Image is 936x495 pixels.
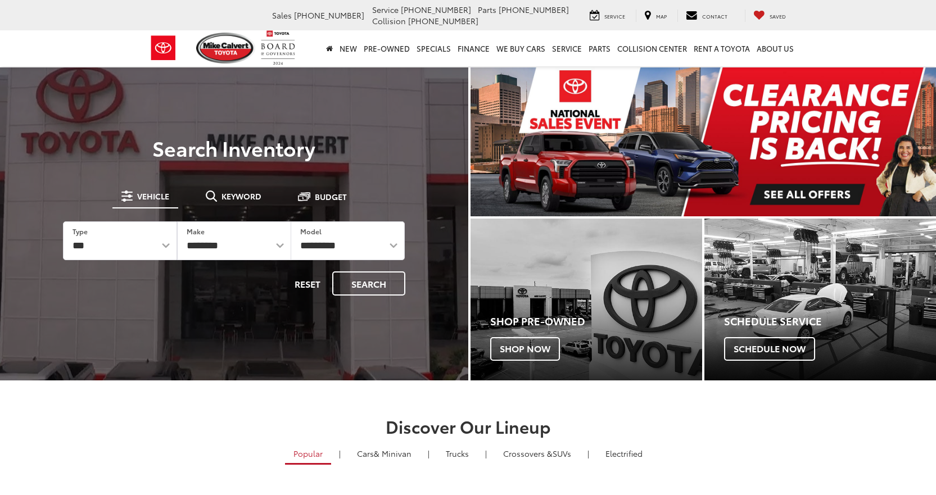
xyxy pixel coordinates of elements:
li: | [585,448,592,459]
div: Toyota [704,219,936,381]
a: Rent a Toyota [690,30,753,66]
a: Home [323,30,336,66]
li: | [336,448,343,459]
li: | [425,448,432,459]
span: Parts [478,4,496,15]
a: Service [549,30,585,66]
span: Contact [702,12,727,20]
span: Service [604,12,625,20]
a: Pre-Owned [360,30,413,66]
a: WE BUY CARS [493,30,549,66]
a: My Saved Vehicles [745,10,794,22]
span: [PHONE_NUMBER] [499,4,569,15]
a: Electrified [597,444,651,463]
h4: Schedule Service [724,316,936,327]
button: Reset [285,271,330,296]
span: Crossovers & [503,448,553,459]
img: Mike Calvert Toyota [196,33,256,63]
span: Keyword [221,192,261,200]
a: Parts [585,30,614,66]
span: Schedule Now [724,337,815,361]
span: Shop Now [490,337,560,361]
span: Service [372,4,399,15]
label: Make [187,226,205,236]
span: [PHONE_NUMBER] [294,10,364,21]
span: [PHONE_NUMBER] [401,4,471,15]
a: About Us [753,30,797,66]
a: Cars [349,444,420,463]
span: Map [656,12,667,20]
span: & Minivan [374,448,412,459]
a: Trucks [437,444,477,463]
span: Collision [372,15,406,26]
a: Shop Pre-Owned Shop Now [471,219,702,381]
a: Finance [454,30,493,66]
li: | [482,448,490,459]
a: Schedule Service Schedule Now [704,219,936,381]
a: Service [581,10,634,22]
span: Sales [272,10,292,21]
h2: Discover Our Lineup [72,417,865,435]
a: SUVs [495,444,580,463]
span: Saved [770,12,786,20]
a: Specials [413,30,454,66]
a: Map [636,10,675,22]
img: Toyota [142,30,184,66]
h3: Search Inventory [47,137,421,159]
label: Type [73,226,88,236]
div: Toyota [471,219,702,381]
span: [PHONE_NUMBER] [408,15,478,26]
a: New [336,30,360,66]
label: Model [300,226,322,236]
span: Vehicle [137,192,169,200]
a: Contact [677,10,736,22]
a: Collision Center [614,30,690,66]
button: Search [332,271,405,296]
span: Budget [315,193,347,201]
a: Popular [285,444,331,465]
h4: Shop Pre-Owned [490,316,702,327]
